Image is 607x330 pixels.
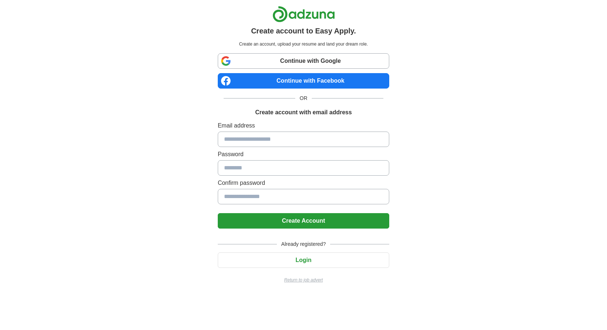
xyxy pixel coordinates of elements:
label: Confirm password [218,179,389,187]
img: Adzuna logo [272,6,335,22]
a: Login [218,257,389,263]
label: Password [218,150,389,159]
a: Continue with Facebook [218,73,389,89]
button: Login [218,252,389,268]
span: OR [295,94,312,102]
h1: Create account with email address [255,108,352,117]
label: Email address [218,121,389,130]
button: Create Account [218,213,389,229]
span: Already registered? [277,240,330,248]
a: Continue with Google [218,53,389,69]
p: Create an account, upload your resume and land your dream role. [219,41,388,47]
h1: Create account to Easy Apply. [251,25,356,36]
a: Return to job advert [218,277,389,283]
